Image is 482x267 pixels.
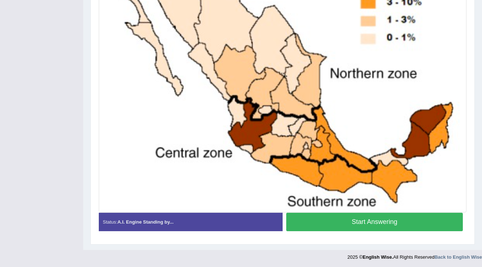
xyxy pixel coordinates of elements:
a: Back to English Wise [435,254,482,260]
div: Status: [99,213,283,231]
div: 2025 © All Rights Reserved [347,250,482,260]
button: Start Answering [286,213,463,231]
strong: English Wise. [363,254,393,260]
strong: A.I. Engine Standing by... [117,219,173,225]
